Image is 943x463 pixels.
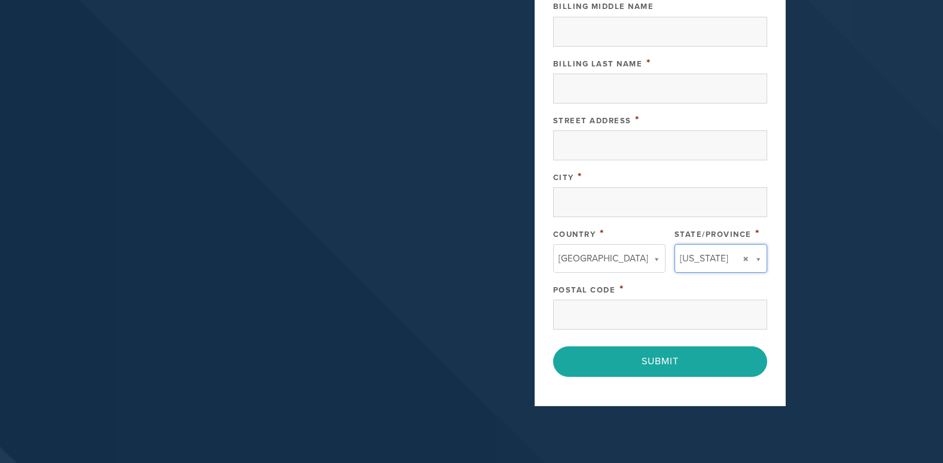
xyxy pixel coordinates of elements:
[553,230,596,239] label: Country
[553,244,666,273] a: [GEOGRAPHIC_DATA]
[578,170,582,183] span: This field is required.
[646,56,651,69] span: This field is required.
[553,285,616,295] label: Postal Code
[553,346,767,376] input: Submit
[553,173,574,182] label: City
[553,59,643,69] label: Billing Last Name
[675,244,767,273] a: [US_STATE]
[559,251,648,266] span: [GEOGRAPHIC_DATA]
[600,227,605,240] span: This field is required.
[675,230,752,239] label: State/Province
[553,2,654,11] label: Billing Middle Name
[755,227,760,240] span: This field is required.
[680,251,728,266] span: [US_STATE]
[635,113,640,126] span: This field is required.
[553,116,631,126] label: Street Address
[619,282,624,296] span: This field is required.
